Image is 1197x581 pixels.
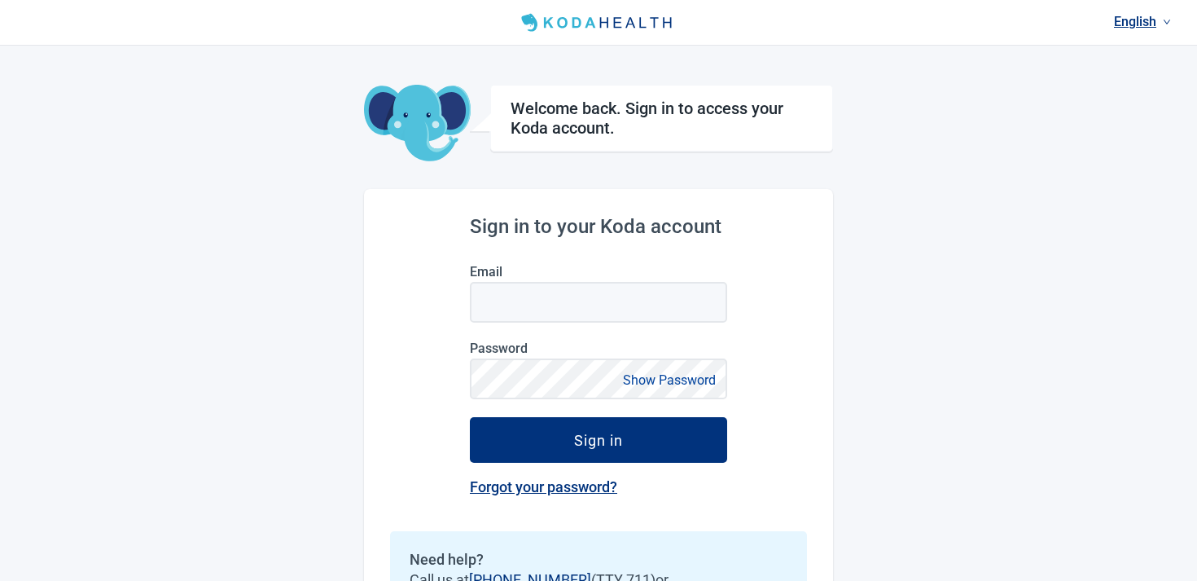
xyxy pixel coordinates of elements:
img: Koda Health [515,10,682,36]
h2: Sign in to your Koda account [470,215,727,238]
button: Sign in [470,417,727,463]
h1: Welcome back. Sign in to access your Koda account. [511,99,813,138]
span: down [1163,18,1171,26]
h2: Need help? [410,551,787,568]
img: Koda Elephant [364,85,471,163]
label: Password [470,341,727,356]
a: Current language: English [1107,8,1177,35]
label: Email [470,264,727,279]
a: Forgot your password? [470,478,617,495]
div: Sign in [574,432,623,448]
button: Show Password [618,369,721,391]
